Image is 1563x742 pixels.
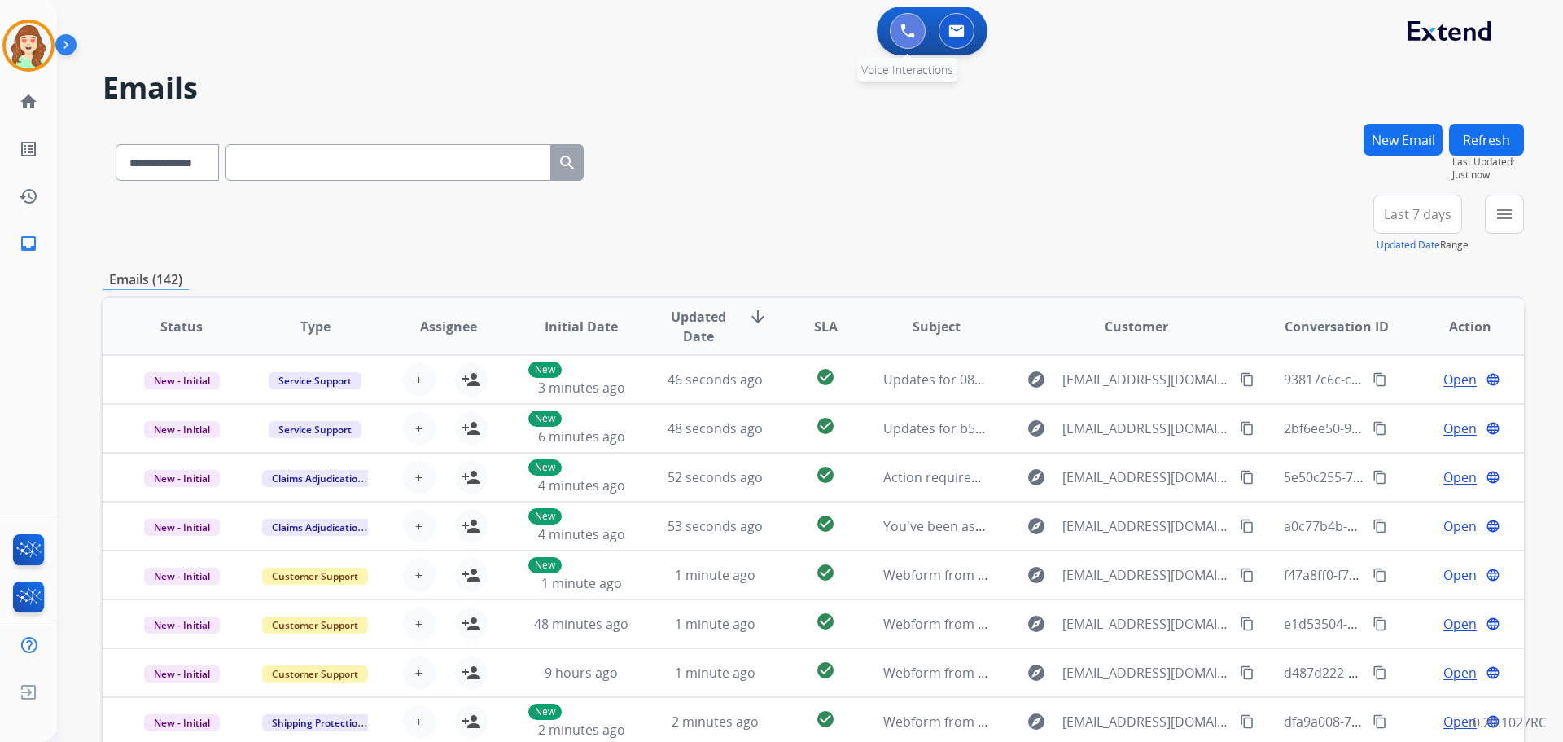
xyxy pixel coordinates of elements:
[144,421,220,438] span: New - Initial
[144,665,220,683] span: New - Initial
[1443,419,1477,438] span: Open
[462,565,481,585] mat-icon: person_add
[19,92,38,112] mat-icon: home
[1105,317,1168,336] span: Customer
[160,317,203,336] span: Status
[269,372,361,389] span: Service Support
[1240,470,1254,485] mat-icon: content_copy
[1027,712,1046,731] mat-icon: explore
[528,411,562,427] p: New
[1486,617,1500,631] mat-icon: language
[403,656,436,689] button: +
[883,468,1229,486] span: Action required: Extend claim approved for replacement
[1284,713,1529,731] span: dfa9a008-7d4f-425f-acd9-44007bbd8a82
[1027,419,1046,438] mat-icon: explore
[883,566,1252,584] span: Webform from [EMAIL_ADDRESS][DOMAIN_NAME] on [DATE]
[1486,421,1500,436] mat-icon: language
[19,187,38,206] mat-icon: history
[262,714,374,731] span: Shipping Protection
[1062,663,1230,683] span: [EMAIL_ADDRESS][DOMAIN_NAME]
[1062,419,1230,438] span: [EMAIL_ADDRESS][DOMAIN_NAME]
[1240,421,1254,436] mat-icon: content_copy
[462,712,481,731] mat-icon: person_add
[1373,195,1462,234] button: Last 7 days
[668,517,763,535] span: 53 seconds ago
[1443,663,1477,683] span: Open
[1240,617,1254,631] mat-icon: content_copy
[1364,124,1443,156] button: New Email
[403,461,436,494] button: +
[1486,519,1500,533] mat-icon: language
[1377,239,1440,252] button: Updated Date
[144,617,220,634] span: New - Initial
[883,371,1380,389] span: Updates for 084d1a99-0b6f-41b7-9f93-deed76253896_Alexandra [PERSON_NAME]
[545,664,618,682] span: 9 hours ago
[262,617,368,634] span: Customer Support
[814,317,838,336] span: SLA
[748,307,768,327] mat-icon: arrow_downward
[1240,568,1254,582] mat-icon: content_copy
[19,139,38,159] mat-icon: list_alt
[415,712,422,731] span: +
[1443,712,1477,731] span: Open
[668,468,763,486] span: 52 seconds ago
[1495,204,1514,224] mat-icon: menu
[415,614,422,634] span: +
[816,709,835,729] mat-icon: check_circle
[541,574,622,592] span: 1 minute ago
[538,476,625,494] span: 4 minutes ago
[1284,371,1536,389] span: 93817c6c-c200-4e2b-9426-d5ab5129d3b6
[1284,664,1537,682] span: d487d222-1d27-4352-bd2a-cfd051dd97a3
[1373,714,1387,729] mat-icon: content_copy
[538,525,625,543] span: 4 minutes ago
[462,516,481,536] mat-icon: person_add
[816,514,835,533] mat-icon: check_circle
[1373,519,1387,533] mat-icon: content_copy
[528,459,562,476] p: New
[538,428,625,446] span: 6 minutes ago
[816,661,835,680] mat-icon: check_circle
[545,317,618,336] span: Initial Date
[144,714,220,731] span: New - Initial
[1373,470,1387,485] mat-icon: content_copy
[816,367,835,387] mat-icon: check_circle
[675,566,755,584] span: 1 minute ago
[528,362,562,378] p: New
[1449,124,1524,156] button: Refresh
[403,608,436,640] button: +
[1452,156,1524,169] span: Last Updated:
[528,557,562,573] p: New
[415,565,422,585] span: +
[462,663,481,683] mat-icon: person_add
[300,317,331,336] span: Type
[1027,565,1046,585] mat-icon: explore
[1377,238,1469,252] span: Range
[1443,565,1477,585] span: Open
[1240,519,1254,533] mat-icon: content_copy
[662,307,736,346] span: Updated Date
[668,371,763,389] span: 46 seconds ago
[103,72,1524,104] h2: Emails
[1027,663,1046,683] mat-icon: explore
[415,516,422,536] span: +
[262,519,374,536] span: Claims Adjudication
[415,419,422,438] span: +
[1284,419,1525,437] span: 2bf6ee50-9338-4fc3-937a-8f78561bacdc
[462,370,481,389] mat-icon: person_add
[262,470,374,487] span: Claims Adjudication
[1284,468,1534,486] span: 5e50c255-7b74-47fe-b8a3-09645872bd10
[103,270,189,290] p: Emails (142)
[1284,566,1520,584] span: f47a8ff0-f736-4c8d-800e-bf12020a0ebc
[1027,468,1046,487] mat-icon: explore
[675,615,755,633] span: 1 minute ago
[19,234,38,253] mat-icon: inbox
[462,419,481,438] mat-icon: person_add
[558,153,577,173] mat-icon: search
[883,664,1252,682] span: Webform from [EMAIL_ADDRESS][DOMAIN_NAME] on [DATE]
[1373,617,1387,631] mat-icon: content_copy
[144,470,220,487] span: New - Initial
[420,317,477,336] span: Assignee
[403,559,436,591] button: +
[1027,614,1046,634] mat-icon: explore
[415,370,422,389] span: +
